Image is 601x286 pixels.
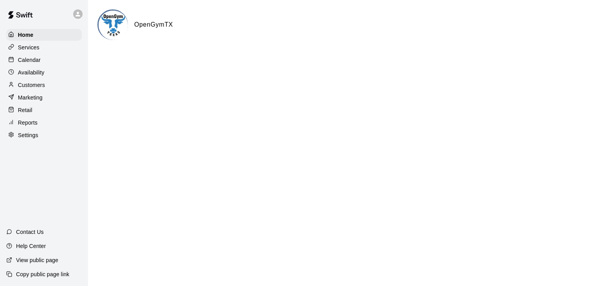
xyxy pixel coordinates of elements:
p: Customers [18,81,45,89]
p: View public page [16,256,58,264]
a: Services [6,42,82,53]
p: Calendar [18,56,41,64]
p: Settings [18,131,38,139]
p: Contact Us [16,228,44,236]
a: Marketing [6,92,82,103]
a: Home [6,29,82,41]
p: Reports [18,119,38,127]
a: Customers [6,79,82,91]
a: Availability [6,67,82,78]
p: Marketing [18,94,43,101]
a: Calendar [6,54,82,66]
a: Settings [6,129,82,141]
p: Retail [18,106,32,114]
h6: OpenGymTX [134,20,173,30]
p: Services [18,43,40,51]
p: Availability [18,69,45,76]
img: OpenGymTX logo [99,11,128,40]
a: Reports [6,117,82,129]
p: Copy public page link [16,270,69,278]
p: Home [18,31,34,39]
a: Retail [6,104,82,116]
p: Help Center [16,242,46,250]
